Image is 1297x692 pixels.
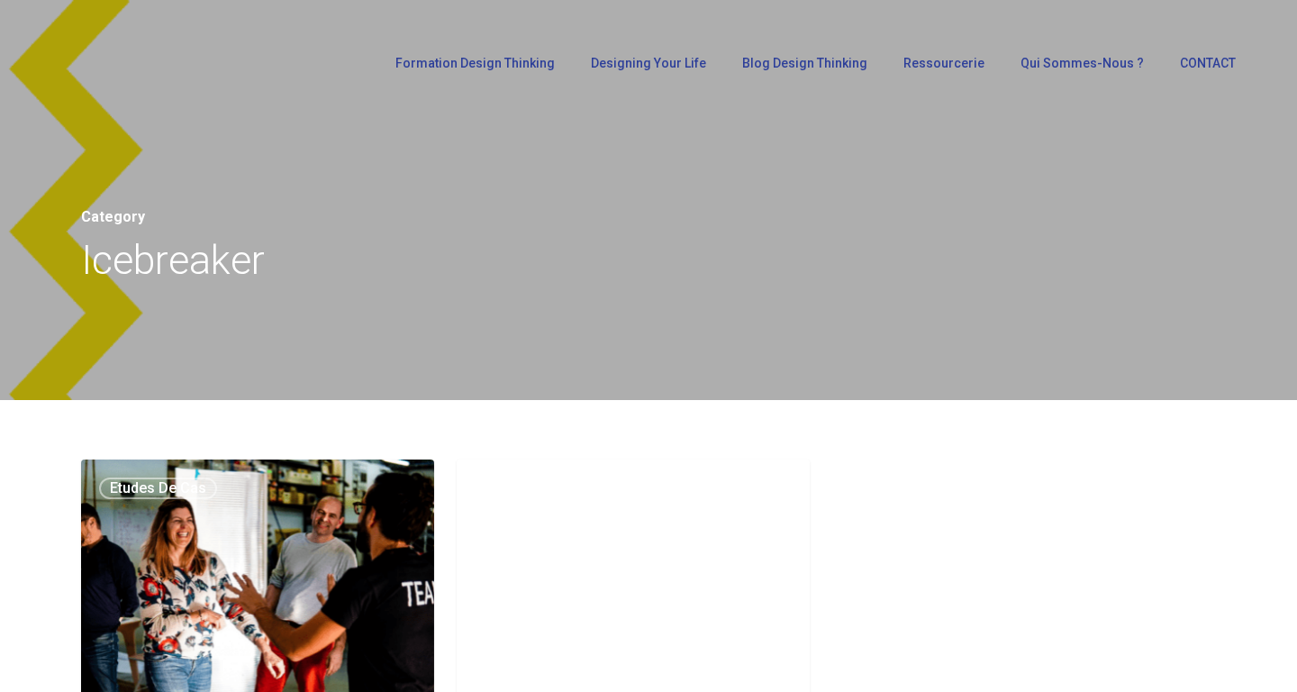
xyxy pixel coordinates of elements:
[386,57,564,69] a: Formation Design Thinking
[1180,56,1236,70] span: CONTACT
[475,478,567,499] a: Icebreaker
[81,232,1216,289] h1: Icebreaker
[1020,56,1144,70] span: Qui sommes-nous ?
[733,57,876,69] a: Blog Design Thinking
[81,208,145,225] span: Category
[894,57,993,69] a: Ressourcerie
[395,56,555,70] span: Formation Design Thinking
[591,56,706,70] span: Designing Your Life
[903,56,984,70] span: Ressourcerie
[99,478,217,499] a: Etudes de cas
[582,57,715,69] a: Designing Your Life
[1011,57,1153,69] a: Qui sommes-nous ?
[1171,57,1245,69] a: CONTACT
[742,56,867,70] span: Blog Design Thinking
